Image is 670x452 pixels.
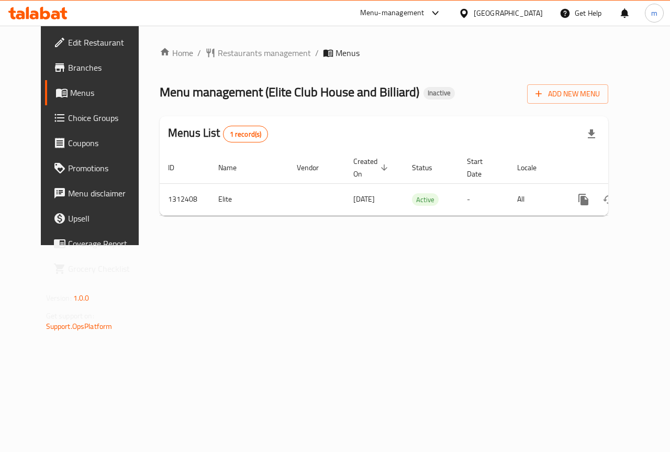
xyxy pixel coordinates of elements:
[68,61,144,74] span: Branches
[68,112,144,124] span: Choice Groups
[45,206,153,231] a: Upsell
[160,183,210,215] td: 1312408
[70,86,144,99] span: Menus
[68,237,144,250] span: Coverage Report
[218,161,250,174] span: Name
[160,80,419,104] span: Menu management ( Elite Club House and Billiard )
[218,47,311,59] span: Restaurants management
[297,161,332,174] span: Vendor
[210,183,288,215] td: Elite
[315,47,319,59] li: /
[509,183,563,215] td: All
[168,125,268,142] h2: Menus List
[336,47,360,59] span: Menus
[412,193,439,206] div: Active
[45,181,153,206] a: Menu disclaimer
[45,130,153,156] a: Coupons
[224,129,268,139] span: 1 record(s)
[68,137,144,149] span: Coupons
[579,122,604,147] div: Export file
[412,161,446,174] span: Status
[45,256,153,281] a: Grocery Checklist
[160,47,193,59] a: Home
[474,7,543,19] div: [GEOGRAPHIC_DATA]
[527,84,608,104] button: Add New Menu
[68,187,144,200] span: Menu disclaimer
[68,212,144,225] span: Upsell
[205,47,311,59] a: Restaurants management
[353,155,391,180] span: Created On
[423,87,455,100] div: Inactive
[596,187,621,212] button: Change Status
[423,89,455,97] span: Inactive
[46,291,72,305] span: Version:
[45,80,153,105] a: Menus
[45,156,153,181] a: Promotions
[45,105,153,130] a: Choice Groups
[459,183,509,215] td: -
[360,7,425,19] div: Menu-management
[160,47,608,59] nav: breadcrumb
[197,47,201,59] li: /
[412,194,439,206] span: Active
[517,161,550,174] span: Locale
[68,262,144,275] span: Grocery Checklist
[571,187,596,212] button: more
[73,291,90,305] span: 1.0.0
[46,309,94,323] span: Get support on:
[353,192,375,206] span: [DATE]
[168,161,188,174] span: ID
[535,87,600,101] span: Add New Menu
[45,231,153,256] a: Coverage Report
[223,126,269,142] div: Total records count
[68,36,144,49] span: Edit Restaurant
[651,7,657,19] span: m
[46,319,113,333] a: Support.OpsPlatform
[68,162,144,174] span: Promotions
[467,155,496,180] span: Start Date
[45,30,153,55] a: Edit Restaurant
[45,55,153,80] a: Branches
